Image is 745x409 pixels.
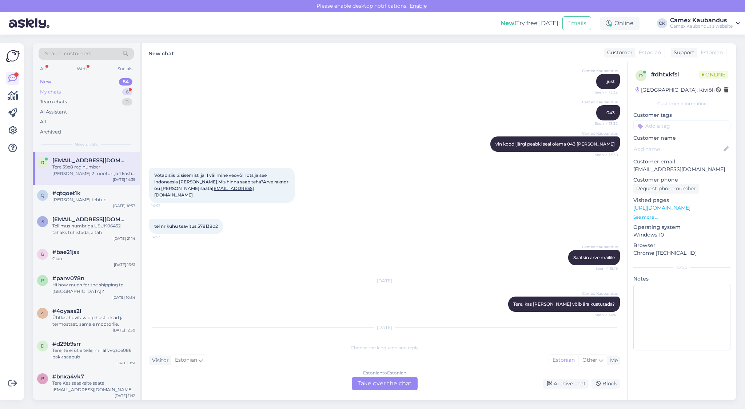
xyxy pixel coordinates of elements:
[119,78,132,86] div: 84
[45,50,91,57] span: Search customers
[657,18,667,28] div: CK
[633,231,730,239] p: Windows 10
[651,70,699,79] div: # dhtxkfsl
[52,223,135,236] div: Tellimus numbriga U9UK06452 tahaks tühistada, aitäh
[40,128,61,136] div: Archived
[573,255,615,260] span: Saatsin arve mailile
[633,196,730,204] p: Visited pages
[670,17,741,29] a: Camex KaubandusCamex Kaubandus's website
[41,160,44,165] span: r
[607,357,618,364] div: Me
[52,380,135,393] div: Tere Kas saaaksite saata [EMAIL_ADDRESS][DOMAIN_NAME] e-[PERSON_NAME] ka minu tellimuse arve: EWF...
[52,308,81,314] span: #4oyaas2l
[40,88,61,96] div: My chats
[633,134,730,142] p: Customer name
[699,71,728,79] span: Online
[41,376,44,381] span: b
[149,324,620,331] div: [DATE]
[633,223,730,231] p: Operating system
[543,379,589,389] div: Archive chat
[701,49,723,56] span: Estonian
[590,152,618,158] span: Seen ✓ 13:38
[113,236,135,241] div: [DATE] 21:14
[154,172,290,198] span: Võtab siis 2 sisemist ja 1 välimine veovõlli ots ja see indoneesia [PERSON_NAME].Mis hinna saab t...
[114,262,135,267] div: [DATE] 13:31
[149,357,169,364] div: Visitor
[75,64,88,74] div: Web
[633,158,730,166] p: Customer email
[151,203,179,209] span: 14:53
[633,111,730,119] p: Customer tags
[639,49,661,56] span: Estonian
[495,141,615,147] span: vin koodi järgi peabki seal olema 043 [PERSON_NAME]
[52,249,80,255] span: #bae21jsx
[52,196,135,203] div: [PERSON_NAME] tehtud
[113,203,135,209] div: [DATE] 16:57
[636,86,715,94] div: [GEOGRAPHIC_DATA], Kiviõli
[41,251,44,257] span: b
[352,377,418,390] div: Take over the chat
[590,90,618,95] span: Seen ✓ 13:32
[113,177,135,182] div: [DATE] 14:39
[633,176,730,184] p: Customer phone
[39,64,47,74] div: All
[122,98,132,106] div: 0
[112,295,135,300] div: [DATE] 10:54
[562,16,591,30] button: Emails
[115,393,135,398] div: [DATE] 11:12
[113,327,135,333] div: [DATE] 12:50
[52,282,135,295] div: Hi how much for the shipping to [GEOGRAPHIC_DATA]?
[148,48,174,57] label: New chat
[41,310,44,316] span: 4
[549,355,578,366] div: Estonian
[6,49,20,63] img: Askly Logo
[40,118,46,126] div: All
[501,19,559,28] div: Try free [DATE]:
[670,23,733,29] div: Camex Kaubandus's website
[52,275,84,282] span: #panv078n
[407,3,429,9] span: Enable
[634,145,722,153] input: Add name
[52,216,128,223] span: Sectorx5@hotmail.com
[582,68,618,74] span: Camex Kaubandus
[607,79,615,84] span: just
[633,242,730,249] p: Browser
[591,379,620,389] div: Block
[671,49,694,56] div: Support
[639,73,643,78] span: d
[41,192,44,198] span: q
[116,64,134,74] div: Socials
[52,341,81,347] span: #d29b9srr
[40,98,67,106] div: Team chats
[363,370,406,376] div: Estonian to Estonian
[633,264,730,271] div: Extra
[115,360,135,366] div: [DATE] 9:31
[633,184,699,194] div: Request phone number
[513,301,615,307] span: Tere, kas [PERSON_NAME] võib ära kustutada?
[41,278,44,283] span: p
[41,343,44,349] span: d
[633,249,730,257] p: Chrome [TECHNICAL_ID]
[52,373,84,380] span: #bnxa4vk7
[41,219,44,224] span: S
[52,347,135,360] div: Tere, te ei ütle teile, millal vvqz06086 pakk saabub
[40,108,67,116] div: AI Assistant
[154,223,218,229] span: tel nr kuhu teavitus 57813802
[590,312,618,318] span: Seen ✓ 14:41
[52,314,135,327] div: Ühtlasi huvitavad pihustiotsad ja termostaat, samale mootorile.
[52,164,135,177] div: Tere.39e8 reg number [PERSON_NAME] 2 mootori ja 1 kasti padi,õlifilter,variaatori [PERSON_NAME] 0...
[501,20,516,27] b: New!
[75,141,98,148] span: New chats
[175,356,197,364] span: Estonian
[149,278,620,284] div: [DATE]
[590,121,618,126] span: Seen ✓ 13:32
[52,190,81,196] span: #qtqoet1k
[670,17,733,23] div: Camex Kaubandus
[149,345,620,351] div: Choose the language and reply
[40,78,51,86] div: New
[582,99,618,105] span: Camex Kaubandus
[633,100,730,107] div: Customer information
[604,49,633,56] div: Customer
[122,88,132,96] div: 6
[633,214,730,221] p: See more ...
